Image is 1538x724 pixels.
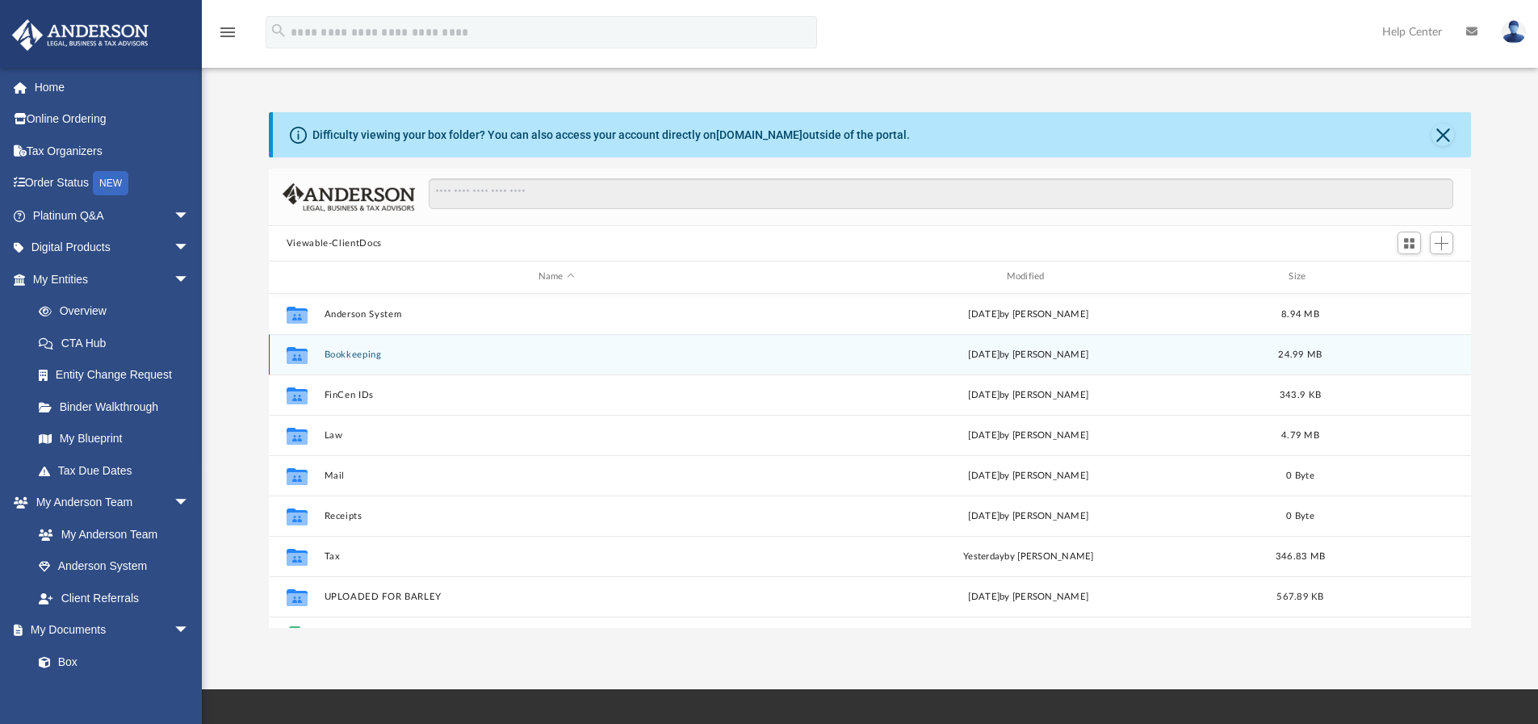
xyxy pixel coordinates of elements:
div: [DATE] by [PERSON_NAME] [796,347,1261,362]
a: My Anderson Teamarrow_drop_down [11,487,206,519]
a: Binder Walkthrough [23,391,214,423]
span: arrow_drop_down [174,263,206,296]
button: Add [1430,232,1454,254]
div: [DATE] by [PERSON_NAME] [796,307,1261,321]
div: NEW [93,171,128,195]
a: Online Ordering [11,103,214,136]
div: id [276,270,316,284]
a: [DOMAIN_NAME] [716,128,803,141]
button: Anderson System [324,309,789,320]
a: Anderson System [23,550,206,583]
div: [DATE] by [PERSON_NAME] [796,468,1261,483]
span: 343.9 KB [1280,390,1321,399]
a: CTA Hub [23,327,214,359]
img: User Pic [1502,20,1526,44]
img: Anderson Advisors Platinum Portal [7,19,153,51]
button: Law [324,430,789,441]
a: Tax Due Dates [23,454,214,487]
div: Size [1268,270,1332,284]
div: [DATE] by [PERSON_NAME] [796,589,1261,604]
a: Overview [23,295,214,328]
div: Name [323,270,788,284]
a: Order StatusNEW [11,167,214,200]
div: id [1339,270,1452,284]
span: 0 Byte [1286,471,1314,479]
button: Bookkeeping [324,349,789,360]
span: arrow_drop_down [174,199,206,232]
div: [DATE] by [PERSON_NAME] [796,428,1261,442]
button: Tax [324,551,789,562]
div: by [PERSON_NAME] [796,549,1261,563]
span: 8.94 MB [1281,309,1319,318]
button: Close [1431,123,1454,146]
span: arrow_drop_down [174,232,206,265]
span: 4.79 MB [1281,430,1319,439]
input: Search files and folders [429,178,1453,209]
i: menu [218,23,237,42]
a: menu [218,31,237,42]
button: Viewable-ClientDocs [287,236,382,251]
button: Receipts [324,511,789,521]
span: arrow_drop_down [174,614,206,647]
a: Platinum Q&Aarrow_drop_down [11,199,214,232]
span: yesterday [963,551,1004,560]
i: search [270,22,287,40]
div: [DATE] by [PERSON_NAME] [796,508,1261,523]
a: Client Referrals [23,582,206,614]
div: [DATE] by [PERSON_NAME] [796,387,1261,402]
a: Tax Organizers [11,135,214,167]
button: Switch to Grid View [1398,232,1422,254]
div: Difficulty viewing your box folder? You can also access your account directly on outside of the p... [312,127,910,144]
a: My Documentsarrow_drop_down [11,614,206,647]
span: 567.89 KB [1276,592,1323,601]
div: Modified [795,270,1260,284]
a: My Entitiesarrow_drop_down [11,263,214,295]
button: FinCen IDs [324,390,789,400]
a: Box [23,646,198,678]
div: grid [269,294,1472,628]
span: 24.99 MB [1278,349,1322,358]
a: My Blueprint [23,423,206,455]
a: Digital Productsarrow_drop_down [11,232,214,264]
a: Home [11,71,214,103]
span: arrow_drop_down [174,487,206,520]
span: 0 Byte [1286,511,1314,520]
button: UPLOADED FOR BARLEY [324,592,789,602]
a: Entity Change Request [23,359,214,391]
span: 346.83 MB [1276,551,1325,560]
button: Mail [324,471,789,481]
a: My Anderson Team [23,518,198,550]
